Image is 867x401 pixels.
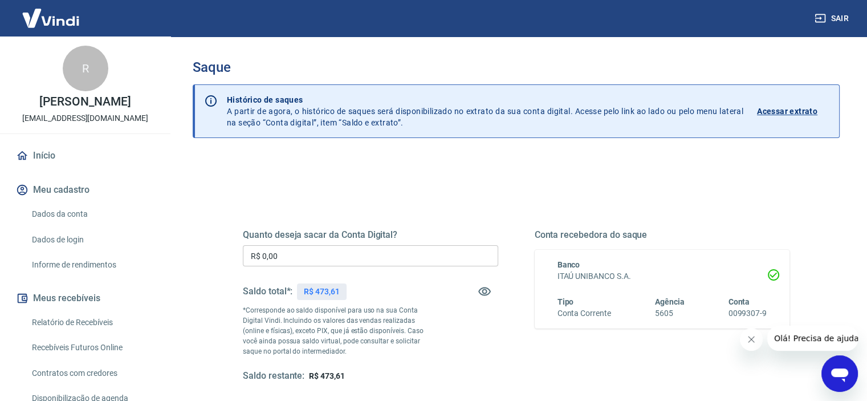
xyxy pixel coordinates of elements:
[557,307,611,319] h6: Conta Corrente
[27,362,157,385] a: Contratos com credores
[655,297,685,306] span: Agência
[309,371,345,380] span: R$ 473,61
[767,326,858,351] iframe: Mensagem da empresa
[243,229,498,241] h5: Quanto deseja sacar da Conta Digital?
[821,355,858,392] iframe: Botão para abrir a janela de mensagens
[193,59,840,75] h3: Saque
[535,229,790,241] h5: Conta recebedora do saque
[27,336,157,359] a: Recebíveis Futuros Online
[728,297,750,306] span: Conta
[7,8,96,17] span: Olá! Precisa de ajuda?
[655,307,685,319] h6: 5605
[812,8,853,29] button: Sair
[243,370,304,382] h5: Saldo restante:
[14,143,157,168] a: Início
[243,305,434,357] p: *Corresponde ao saldo disponível para uso na sua Conta Digital Vindi. Incluindo os valores das ve...
[227,94,743,106] p: Histórico de saques
[304,286,340,298] p: R$ 473,61
[227,94,743,128] p: A partir de agora, o histórico de saques será disponibilizado no extrato da sua conta digital. Ac...
[39,96,131,108] p: [PERSON_NAME]
[14,177,157,202] button: Meu cadastro
[14,1,88,35] img: Vindi
[14,286,157,311] button: Meus recebíveis
[557,270,767,282] h6: ITAÚ UNIBANCO S.A.
[22,112,148,124] p: [EMAIL_ADDRESS][DOMAIN_NAME]
[27,202,157,226] a: Dados da conta
[557,297,574,306] span: Tipo
[243,286,292,297] h5: Saldo total*:
[757,106,817,117] p: Acessar extrato
[557,260,580,269] span: Banco
[63,46,108,91] div: R
[27,228,157,252] a: Dados de login
[27,311,157,334] a: Relatório de Recebíveis
[757,94,830,128] a: Acessar extrato
[740,328,763,351] iframe: Fechar mensagem
[27,253,157,277] a: Informe de rendimentos
[728,307,767,319] h6: 0099307-9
